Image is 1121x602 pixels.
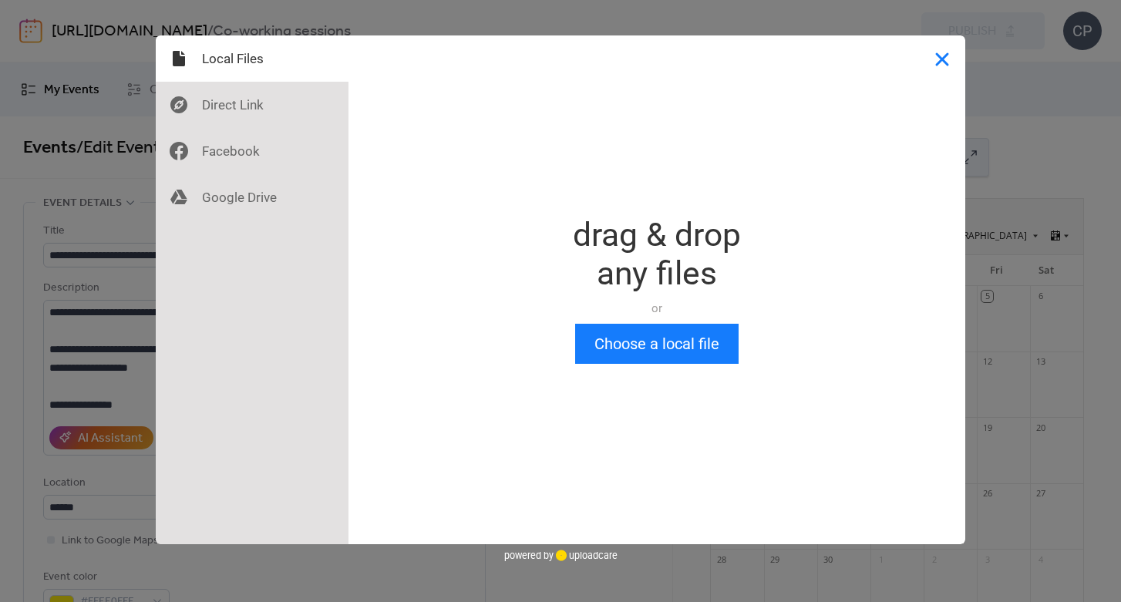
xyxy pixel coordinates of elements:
[156,128,348,174] div: Facebook
[575,324,739,364] button: Choose a local file
[919,35,965,82] button: Close
[573,301,741,316] div: or
[156,174,348,220] div: Google Drive
[573,216,741,293] div: drag & drop any files
[554,550,618,561] a: uploadcare
[156,35,348,82] div: Local Files
[156,82,348,128] div: Direct Link
[504,544,618,567] div: powered by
